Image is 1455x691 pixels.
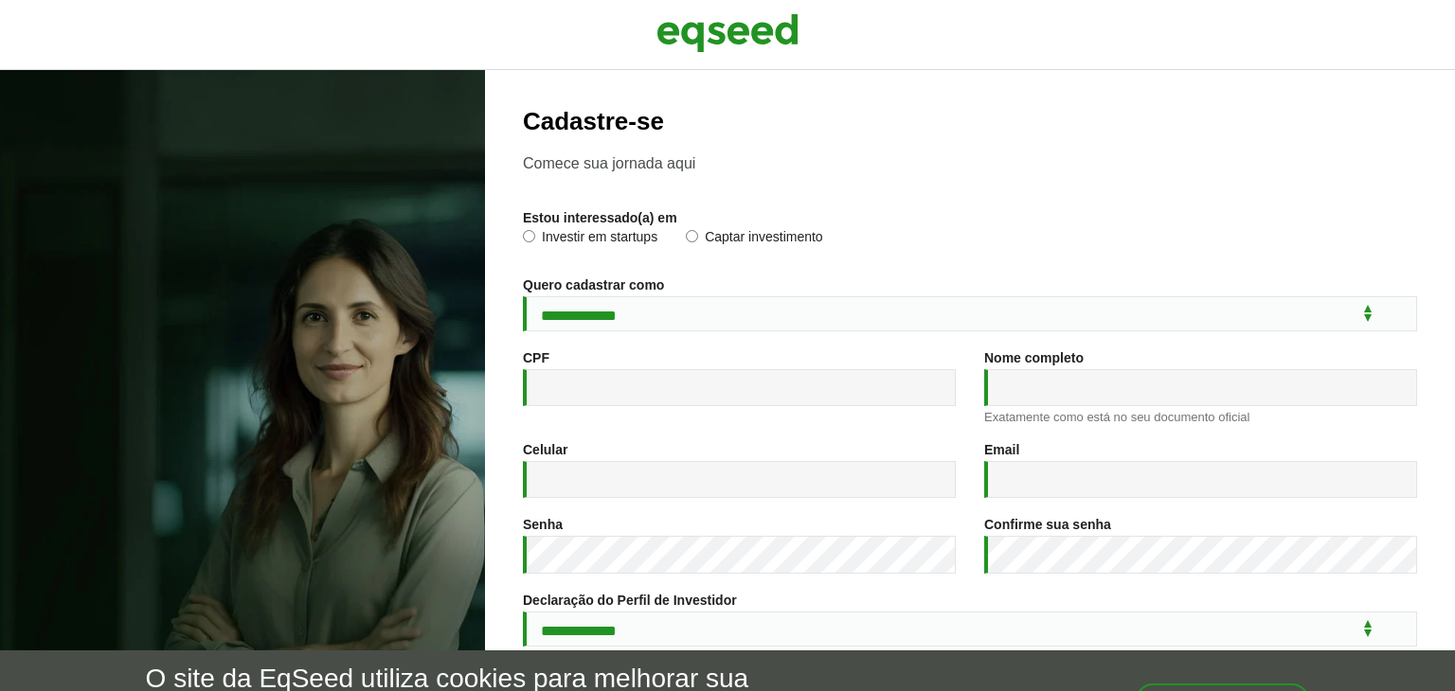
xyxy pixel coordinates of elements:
[984,443,1019,456] label: Email
[984,351,1084,364] label: Nome completo
[523,518,563,531] label: Senha
[523,230,657,249] label: Investir em startups
[523,351,549,364] label: CPF
[523,154,1417,172] p: Comece sua jornada aqui
[523,443,567,456] label: Celular
[686,230,698,242] input: Captar investimento
[523,108,1417,135] h2: Cadastre-se
[523,211,677,224] label: Estou interessado(a) em
[523,594,737,607] label: Declaração do Perfil de Investidor
[523,278,664,292] label: Quero cadastrar como
[984,518,1111,531] label: Confirme sua senha
[523,230,535,242] input: Investir em startups
[686,230,823,249] label: Captar investimento
[984,411,1417,423] div: Exatamente como está no seu documento oficial
[656,9,799,57] img: EqSeed Logo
